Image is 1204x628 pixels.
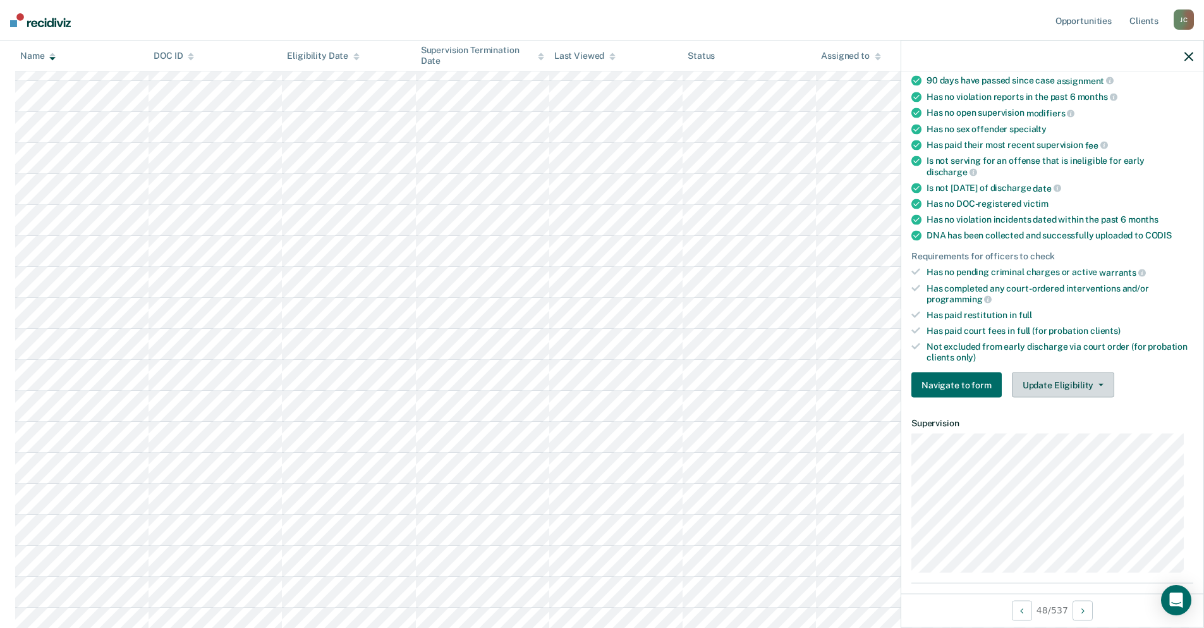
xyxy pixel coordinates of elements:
span: months [1128,214,1158,225]
span: modifiers [1026,108,1075,118]
div: Requirements for officers to check [911,251,1193,262]
img: Recidiviz [10,13,71,27]
div: Has no violation reports in the past 6 [927,91,1193,102]
dt: Supervision [911,418,1193,429]
span: months [1078,92,1117,102]
div: Has paid their most recent supervision [927,139,1193,151]
div: Has no sex offender [927,123,1193,134]
div: Name [20,51,56,61]
div: Status [688,51,715,61]
button: Navigate to form [911,372,1002,398]
span: full [1019,310,1032,320]
div: Is not [DATE] of discharge [927,182,1193,194]
div: Is not serving for an offense that is ineligible for early [927,156,1193,177]
span: only) [956,352,976,362]
button: Previous Opportunity [1012,600,1032,620]
div: Last Viewed [554,51,616,61]
div: DOC ID [154,51,194,61]
div: Supervision Termination Date [421,45,544,66]
button: Update Eligibility [1012,372,1114,398]
span: CODIS [1145,230,1172,240]
div: 48 / 537 [901,593,1203,627]
div: Has paid court fees in full (for probation [927,325,1193,336]
div: Has no pending criminal charges or active [927,267,1193,278]
span: victim [1023,199,1049,209]
div: J C [1174,9,1194,30]
div: Has paid restitution in [927,310,1193,321]
span: specialty [1009,123,1047,133]
div: Not excluded from early discharge via court order (for probation clients [927,341,1193,362]
div: Has completed any court-ordered interventions and/or [927,283,1193,304]
span: fee [1085,140,1108,150]
span: date [1033,183,1061,193]
div: Has no DOC-registered [927,199,1193,209]
div: 90 days have passed since case [927,75,1193,86]
div: Open Intercom Messenger [1161,585,1191,615]
span: assignment [1057,75,1114,85]
span: clients) [1090,325,1121,335]
div: Assigned to [821,51,880,61]
div: Eligibility Date [287,51,360,61]
button: Next Opportunity [1073,600,1093,620]
div: Has no open supervision [927,108,1193,119]
div: Has no violation incidents dated within the past 6 [927,214,1193,225]
span: warrants [1099,267,1146,277]
a: Navigate to form link [911,372,1007,398]
span: discharge [927,166,977,176]
div: DNA has been collected and successfully uploaded to [927,230,1193,241]
span: programming [927,294,992,304]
